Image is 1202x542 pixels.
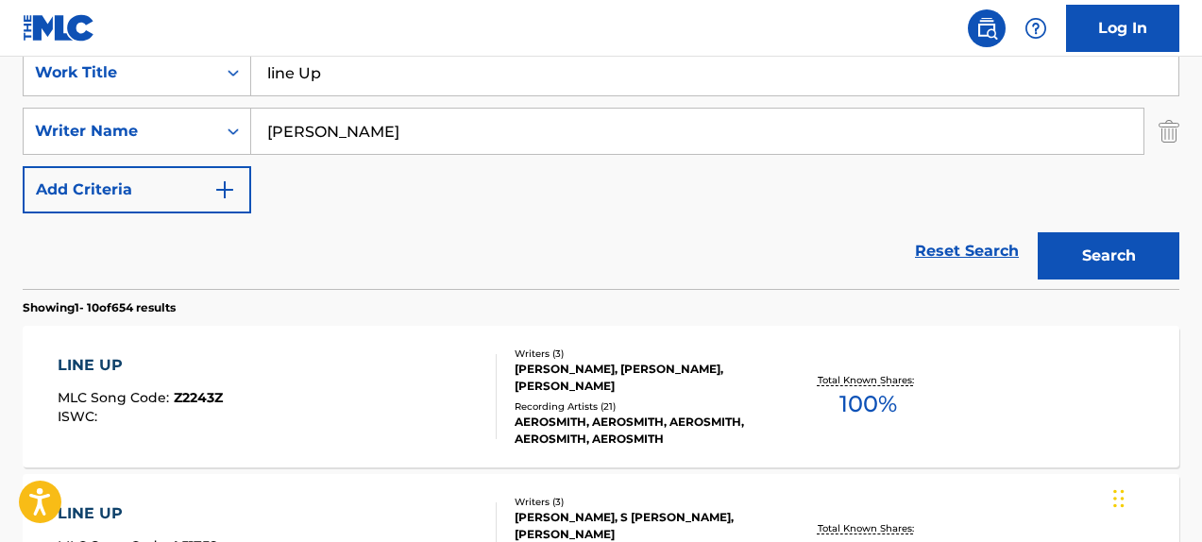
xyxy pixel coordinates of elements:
[975,17,998,40] img: search
[515,361,771,395] div: [PERSON_NAME], [PERSON_NAME], [PERSON_NAME]
[1066,5,1179,52] a: Log In
[35,61,205,84] div: Work Title
[515,399,771,414] div: Recording Artists ( 21 )
[818,521,919,535] p: Total Known Shares:
[818,373,919,387] p: Total Known Shares:
[515,495,771,509] div: Writers ( 3 )
[23,166,251,213] button: Add Criteria
[1113,470,1125,527] div: Drag
[58,354,223,377] div: LINE UP
[23,299,176,316] p: Showing 1 - 10 of 654 results
[1108,451,1202,542] iframe: Chat Widget
[58,502,218,525] div: LINE UP
[906,230,1028,272] a: Reset Search
[968,9,1006,47] a: Public Search
[58,389,174,406] span: MLC Song Code :
[1159,108,1179,155] img: Delete Criterion
[23,49,1179,289] form: Search Form
[213,178,236,201] img: 9d2ae6d4665cec9f34b9.svg
[174,389,223,406] span: Z2243Z
[1038,232,1179,279] button: Search
[515,414,771,448] div: AEROSMITH, AEROSMITH, AEROSMITH, AEROSMITH, AEROSMITH
[839,387,897,421] span: 100 %
[35,120,205,143] div: Writer Name
[1017,9,1055,47] div: Help
[515,347,771,361] div: Writers ( 3 )
[23,14,95,42] img: MLC Logo
[58,408,102,425] span: ISWC :
[23,326,1179,467] a: LINE UPMLC Song Code:Z2243ZISWC:Writers (3)[PERSON_NAME], [PERSON_NAME], [PERSON_NAME]Recording A...
[1024,17,1047,40] img: help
